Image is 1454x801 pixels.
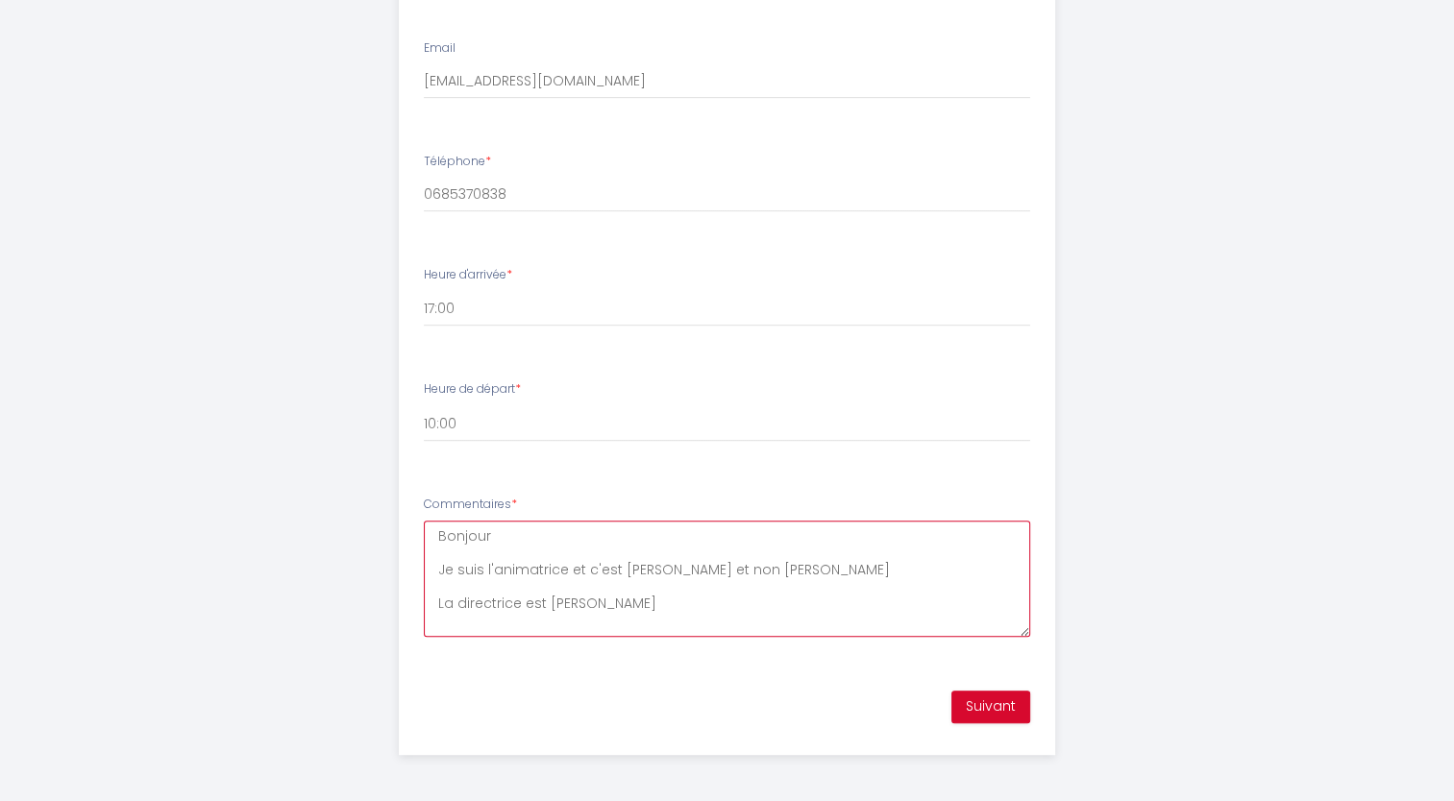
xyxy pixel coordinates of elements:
[424,496,517,514] label: Commentaires
[424,153,491,171] label: Téléphone
[424,39,456,58] label: Email
[424,266,512,284] label: Heure d'arrivée
[951,691,1030,723] button: Suivant
[424,380,521,399] label: Heure de départ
